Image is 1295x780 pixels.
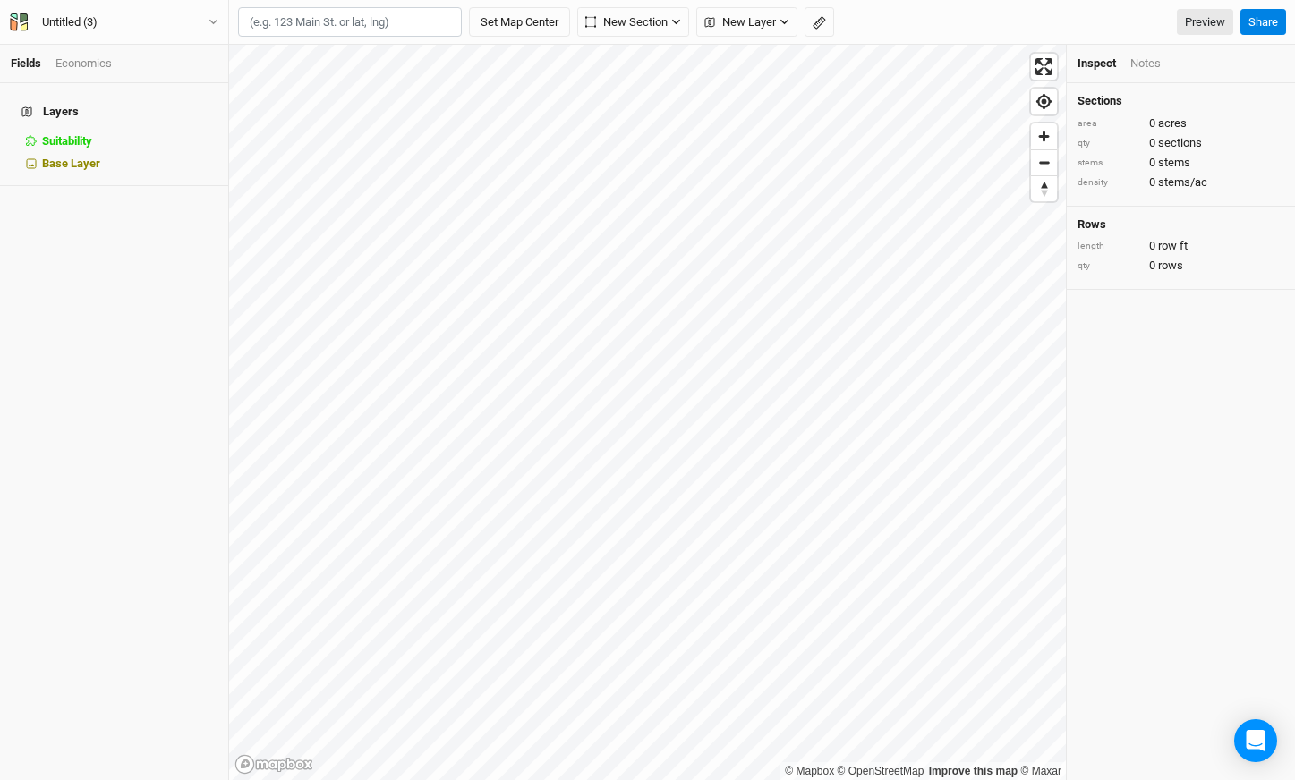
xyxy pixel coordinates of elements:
button: New Layer [696,7,797,38]
a: Preview [1177,9,1233,36]
canvas: Map [229,45,1066,780]
span: New Section [585,13,668,31]
a: Maxar [1020,765,1061,777]
button: Shortcut: M [805,7,834,38]
a: OpenStreetMap [838,765,924,777]
h4: Rows [1078,217,1284,232]
span: stems [1158,155,1190,171]
div: 0 [1078,155,1284,171]
div: qty [1078,259,1140,273]
h4: Sections [1078,94,1284,108]
div: Untitled (3) [42,13,98,31]
span: rows [1158,258,1183,274]
a: Mapbox logo [234,754,313,775]
div: 0 [1078,174,1284,191]
button: Share [1240,9,1286,36]
div: Base Layer [42,157,217,171]
span: sections [1158,135,1202,151]
button: Find my location [1031,89,1057,114]
div: density [1078,176,1140,190]
button: New Section [577,7,689,38]
span: acres [1158,115,1187,131]
button: Zoom out [1031,149,1057,175]
button: Enter fullscreen [1031,54,1057,80]
a: Fields [11,56,41,70]
div: 0 [1078,238,1284,254]
div: stems [1078,157,1140,170]
div: Inspect [1078,55,1116,72]
input: (e.g. 123 Main St. or lat, lng) [238,7,462,38]
button: Zoom in [1031,123,1057,149]
span: Base Layer [42,157,100,170]
span: stems/ac [1158,174,1207,191]
div: Economics [55,55,112,72]
div: 0 [1078,115,1284,131]
span: row ft [1158,238,1188,254]
a: Improve this map [929,765,1018,777]
button: Set Map Center [469,7,570,38]
span: Zoom out [1031,150,1057,175]
button: Untitled (3) [9,13,219,32]
div: length [1078,240,1140,253]
h4: Layers [11,94,217,130]
a: Mapbox [785,765,834,777]
span: New Layer [704,13,776,31]
div: Suitability [42,134,217,148]
div: Notes [1130,55,1161,72]
div: qty [1078,137,1140,150]
button: Reset bearing to north [1031,175,1057,201]
span: Reset bearing to north [1031,176,1057,201]
div: 0 [1078,258,1284,274]
div: 0 [1078,135,1284,151]
span: Suitability [42,134,92,148]
div: area [1078,117,1140,131]
div: Open Intercom Messenger [1234,719,1277,762]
